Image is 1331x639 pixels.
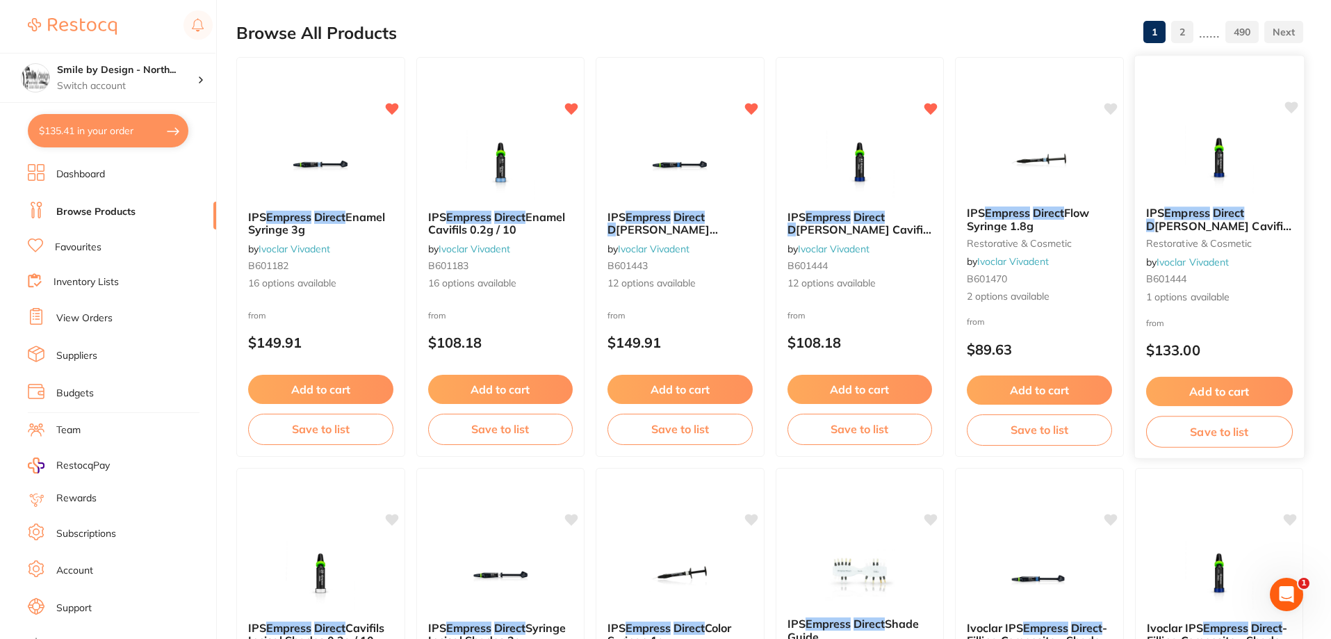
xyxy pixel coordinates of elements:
em: Empress [446,621,491,635]
span: Enamel Cavifils 0.2g / 10 [428,210,565,236]
a: Ivoclar Vivadent [259,243,330,255]
span: Flow Syringe 1.8g [967,206,1089,232]
span: Ivoclar IPS [967,621,1023,635]
p: Switch account [57,79,197,93]
span: [PERSON_NAME] Cavifil Refill 10 x 0.2g [1145,218,1291,245]
a: Browse Products [56,205,136,219]
small: restorative & cosmetic [1145,238,1292,249]
span: from [248,310,266,321]
img: IPS Empress Direct Flow Syringe 1.8g [994,126,1084,195]
img: Smile by Design - North Sydney [22,64,49,92]
a: View Orders [56,312,113,325]
button: Add to cart [248,375,393,404]
span: by [248,243,330,255]
p: $133.00 [1145,342,1292,358]
span: from [967,316,985,327]
span: IPS [428,621,446,635]
img: IPS Empress Direct Enamel Cavifils 0.2g / 10 [455,130,546,200]
span: IPS [607,210,626,224]
button: $135.41 in your order [28,114,188,147]
span: 12 options available [787,277,933,291]
a: Team [56,423,81,437]
a: Rewards [56,492,97,505]
span: B601470 [967,273,1007,285]
em: Empress [266,210,311,224]
button: Save to list [787,414,933,444]
img: RestocqPay [28,458,44,474]
span: from [428,310,446,321]
iframe: Intercom live chat [1270,578,1303,611]
span: 16 options available [248,277,393,291]
em: Direct [494,621,525,635]
span: B601182 [248,259,288,272]
span: Enamel Syringe 3g [248,210,385,236]
img: IPS Empress Direct Dentin Syringe 3g [635,130,725,200]
em: Empress [1203,621,1248,635]
span: by [787,243,869,255]
em: Direct [1212,206,1243,220]
em: Empress [626,621,671,635]
span: IPS [248,621,266,635]
a: Support [56,601,92,615]
span: 16 options available [428,277,573,291]
em: D [1145,218,1154,232]
button: Add to cart [428,375,573,404]
a: Account [56,564,93,578]
h2: Browse All Products [236,24,397,43]
small: restorative & cosmetic [967,238,1112,249]
a: Ivoclar Vivadent [798,243,869,255]
a: Favourites [55,241,101,254]
span: 1 options available [1145,290,1292,304]
a: Ivoclar Vivadent [977,255,1049,268]
a: Ivoclar Vivadent [439,243,510,255]
b: IPS Empress Direct Dentin Syringe 3g [607,211,753,236]
em: D [607,223,616,236]
img: Restocq Logo [28,18,117,35]
img: IPS Empress Direct Dentin Cavifils 0.2g / 10 [815,130,905,200]
span: Ivoclar IPS [1147,621,1203,635]
em: Direct [673,621,705,635]
span: IPS [967,206,985,220]
span: from [1145,317,1163,327]
em: Empress [446,210,491,224]
span: IPS [787,210,806,224]
span: by [1145,255,1228,268]
span: B601443 [607,259,648,272]
b: IPS Empress Direct Dentin Cavifils 0.2g / 10 [787,211,933,236]
button: Save to list [248,414,393,444]
a: 490 [1225,18,1259,46]
button: Add to cart [607,375,753,404]
span: IPS [787,617,806,631]
b: IPS Empress Direct Dentin Cavifil Refill 10 x 0.2g [1145,207,1292,232]
em: Empress [985,206,1030,220]
span: by [967,255,1049,268]
p: $108.18 [428,334,573,350]
span: from [607,310,626,321]
em: Empress [266,621,311,635]
p: $89.63 [967,341,1112,357]
b: IPS Empress Direct Enamel Cavifils 0.2g / 10 [428,211,573,236]
b: IPS Empress Direct Flow Syringe 1.8g [967,207,1112,232]
a: Ivoclar Vivadent [1157,255,1229,268]
p: $149.91 [248,334,393,350]
button: Save to list [607,414,753,444]
span: B601183 [428,259,468,272]
p: $108.18 [787,334,933,350]
em: Direct [1251,621,1282,635]
em: D [787,223,796,236]
b: IPS Empress Direct Enamel Syringe 3g [248,211,393,236]
span: 12 options available [607,277,753,291]
img: IPS Empress Direct Cavifils Incisal Shades 0.2g / 10 [275,541,366,610]
span: B601444 [1145,273,1186,285]
img: IPS Empress Direct Dentin Cavifil Refill 10 x 0.2g [1173,125,1264,195]
em: Direct [673,210,705,224]
em: Empress [626,210,671,224]
em: Direct [314,621,345,635]
a: Restocq Logo [28,10,117,42]
em: Direct [1033,206,1064,220]
a: 1 [1143,18,1166,46]
span: from [787,310,806,321]
button: Add to cart [1145,377,1292,407]
span: [PERSON_NAME] Syringe 3g [607,223,718,249]
button: Save to list [967,414,1112,445]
